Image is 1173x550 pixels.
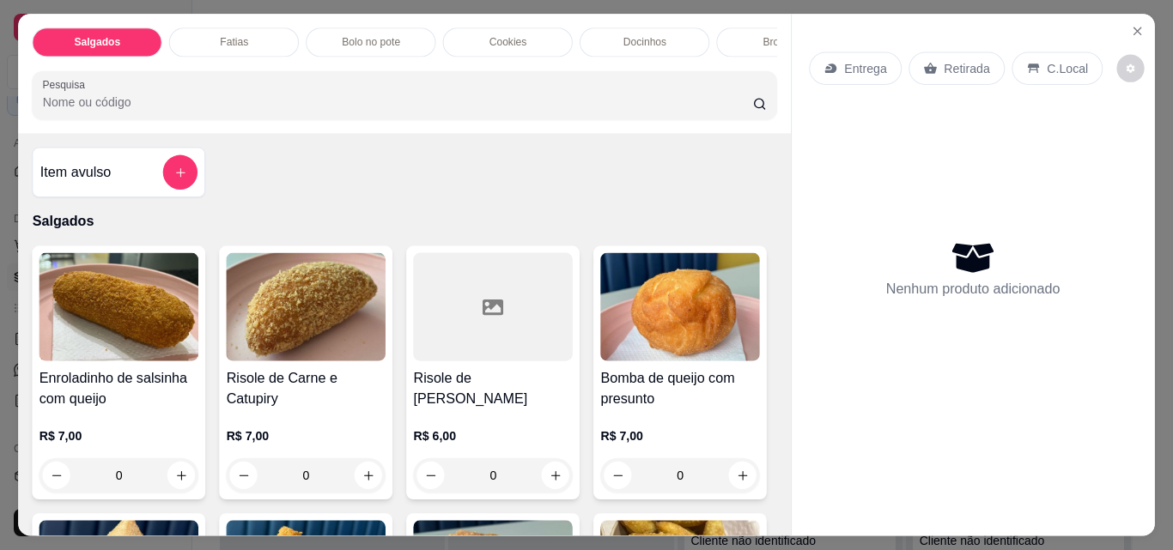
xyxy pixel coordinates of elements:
p: Entrega [844,60,886,77]
img: product-image [40,253,199,361]
button: increase-product-quantity [355,462,382,489]
p: R$ 6,00 [414,427,574,444]
img: product-image [227,253,386,361]
h4: Risole de Carne e Catupiry [227,368,386,409]
p: R$ 7,00 [600,427,760,444]
button: increase-product-quantity [542,462,569,489]
p: R$ 7,00 [40,427,199,444]
input: Pesquisa [43,94,753,111]
h4: Item avulso [40,162,112,183]
p: Brownie [763,36,800,50]
button: decrease-product-quantity [604,462,631,489]
button: decrease-product-quantity [417,462,445,489]
button: increase-product-quantity [167,462,195,489]
button: decrease-product-quantity [43,462,70,489]
p: R$ 7,00 [227,427,386,444]
p: Retirada [944,60,989,77]
p: Bolo no pote [342,36,400,50]
p: Cookies [489,36,527,50]
p: C.Local [1047,60,1088,77]
h4: Risole de [PERSON_NAME] [414,368,574,409]
p: Salgados [74,36,120,50]
button: increase-product-quantity [729,462,757,489]
button: decrease-product-quantity [230,462,258,489]
h4: Enroladinho de salsinha com queijo [40,368,199,409]
img: product-image [600,253,760,361]
p: Salgados [33,212,777,233]
label: Pesquisa [43,77,91,92]
button: add-separate-item [163,155,198,190]
h4: Bomba de queijo com presunto [600,368,760,409]
button: Close [1123,18,1151,45]
p: Fatias [220,36,248,50]
p: Nenhum produto adicionado [886,279,1061,299]
button: decrease-product-quantity [1117,55,1145,82]
p: Docinhos [623,36,666,50]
